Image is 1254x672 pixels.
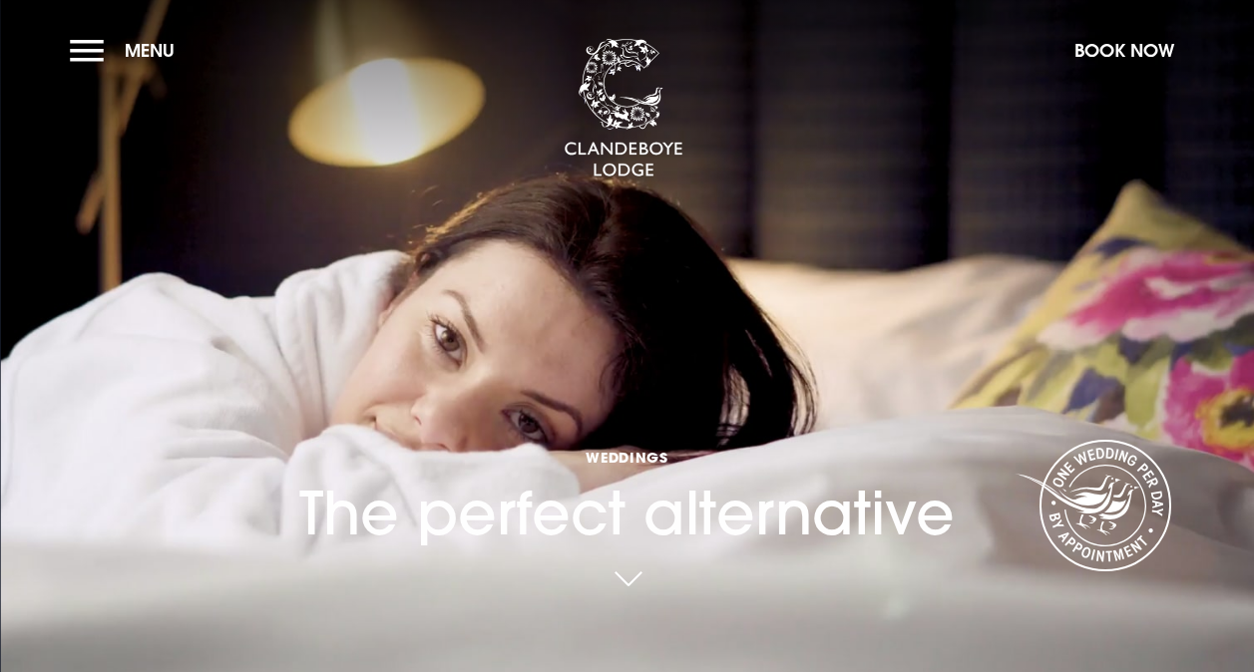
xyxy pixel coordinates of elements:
[125,39,175,62] span: Menu
[70,29,185,72] button: Menu
[299,448,955,467] span: Weddings
[564,39,683,178] img: Clandeboye Lodge
[299,364,955,548] h1: The perfect alternative
[1064,29,1184,72] button: Book Now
